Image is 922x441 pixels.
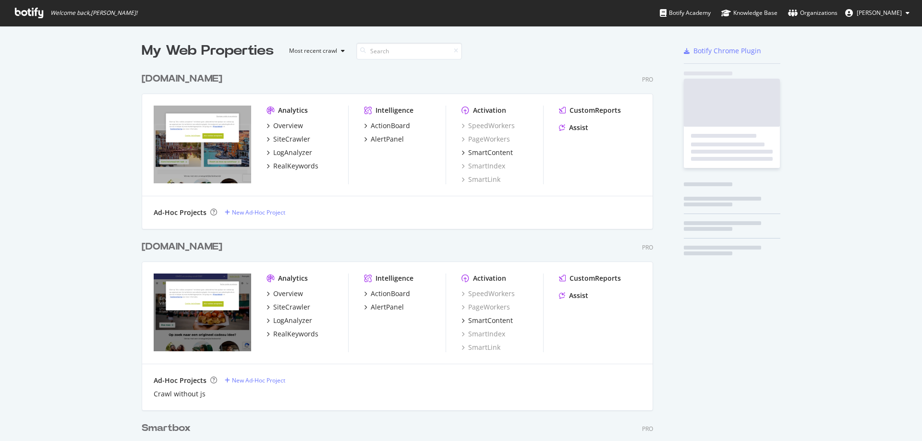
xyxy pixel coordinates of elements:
[267,316,312,325] a: LogAnalyzer
[278,274,308,283] div: Analytics
[569,291,588,300] div: Assist
[267,302,310,312] a: SiteCrawler
[461,175,500,184] a: SmartLink
[142,240,222,254] div: [DOMAIN_NAME]
[461,289,515,298] a: SpeedWorkers
[142,41,274,60] div: My Web Properties
[461,343,500,352] a: SmartLink
[225,376,285,384] a: New Ad-Hoc Project
[142,240,226,254] a: [DOMAIN_NAME]
[154,389,206,399] a: Crawl without js
[267,289,303,298] a: Overview
[267,148,312,157] a: LogAnalyzer
[559,291,588,300] a: Assist
[273,289,303,298] div: Overview
[356,43,462,60] input: Search
[468,316,513,325] div: SmartContent
[857,9,902,17] span: Lamar Marsh
[273,316,312,325] div: LogAnalyzer
[570,274,621,283] div: CustomReports
[364,134,404,144] a: AlertPanel
[273,302,310,312] div: SiteCrawler
[559,106,621,115] a: CustomReports
[371,121,410,131] div: ActionBoard
[473,106,506,115] div: Activation
[142,72,226,86] a: [DOMAIN_NAME]
[50,9,137,17] span: Welcome back, [PERSON_NAME] !
[559,123,588,132] a: Assist
[267,121,303,131] a: Overview
[142,421,194,435] a: Smartbox
[364,289,410,298] a: ActionBoard
[142,72,222,86] div: [DOMAIN_NAME]
[371,134,404,144] div: AlertPanel
[461,329,505,339] a: SmartIndex
[837,5,917,21] button: [PERSON_NAME]
[642,75,653,83] div: Pro
[461,121,515,131] a: SpeedWorkers
[461,161,505,171] a: SmartIndex
[559,274,621,283] a: CustomReports
[376,274,413,283] div: Intelligence
[569,123,588,132] div: Assist
[721,8,777,18] div: Knowledge Base
[461,302,510,312] a: PageWorkers
[154,274,251,351] img: bongo.be
[225,208,285,216] a: New Ad-Hoc Project
[154,376,206,385] div: Ad-Hoc Projects
[461,148,513,157] a: SmartContent
[278,106,308,115] div: Analytics
[684,46,761,56] a: Botify Chrome Plugin
[570,106,621,115] div: CustomReports
[371,302,404,312] div: AlertPanel
[232,376,285,384] div: New Ad-Hoc Project
[273,134,310,144] div: SiteCrawler
[154,106,251,183] img: bongo.nl
[788,8,837,18] div: Organizations
[473,274,506,283] div: Activation
[273,121,303,131] div: Overview
[281,43,349,59] button: Most recent crawl
[267,329,318,339] a: RealKeywords
[693,46,761,56] div: Botify Chrome Plugin
[289,48,337,54] div: Most recent crawl
[376,106,413,115] div: Intelligence
[273,161,318,171] div: RealKeywords
[273,329,318,339] div: RealKeywords
[232,208,285,216] div: New Ad-Hoc Project
[364,121,410,131] a: ActionBoard
[154,208,206,217] div: Ad-Hoc Projects
[642,243,653,251] div: Pro
[267,161,318,171] a: RealKeywords
[642,425,653,433] div: Pro
[364,302,404,312] a: AlertPanel
[273,148,312,157] div: LogAnalyzer
[142,421,191,435] div: Smartbox
[461,316,513,325] a: SmartContent
[660,8,711,18] div: Botify Academy
[468,148,513,157] div: SmartContent
[461,134,510,144] a: PageWorkers
[267,134,310,144] a: SiteCrawler
[371,289,410,298] div: ActionBoard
